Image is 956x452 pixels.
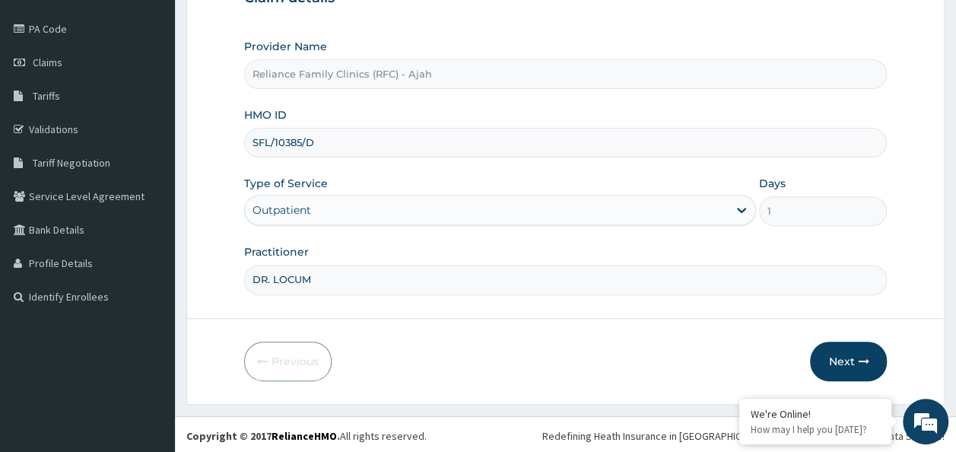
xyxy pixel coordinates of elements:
label: Days [759,176,786,191]
div: Minimize live chat window [249,8,286,44]
div: Redefining Heath Insurance in [GEOGRAPHIC_DATA] using Telemedicine and Data Science! [542,428,945,444]
div: Outpatient [252,202,311,218]
span: Tariff Negotiation [33,156,110,170]
div: Chat with us now [79,85,256,105]
span: We're online! [88,132,210,285]
span: Claims [33,56,62,69]
label: Practitioner [244,244,309,259]
input: Enter HMO ID [244,128,888,158]
label: Type of Service [244,176,328,191]
strong: Copyright © 2017 . [186,429,340,443]
div: We're Online! [751,407,880,421]
textarea: Type your message and hit 'Enter' [8,295,290,349]
p: How may I help you today? [751,423,880,436]
label: HMO ID [244,107,287,123]
button: Next [810,342,887,381]
span: Tariffs [33,89,60,103]
img: d_794563401_company_1708531726252_794563401 [28,76,62,114]
button: Previous [244,342,332,381]
input: Enter Name [244,265,888,294]
a: RelianceHMO [272,429,337,443]
label: Provider Name [244,39,327,54]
